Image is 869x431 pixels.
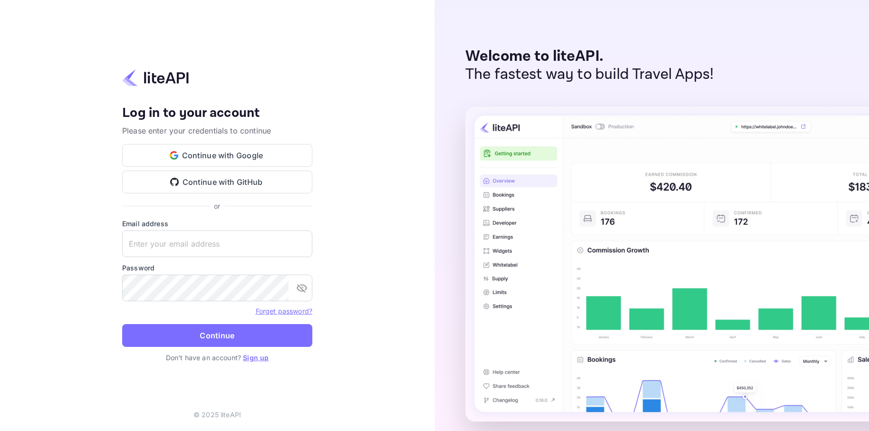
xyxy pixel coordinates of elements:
a: Forget password? [256,307,312,315]
button: toggle password visibility [292,278,311,297]
h4: Log in to your account [122,105,312,122]
button: Continue with GitHub [122,171,312,193]
p: or [214,201,220,211]
p: Please enter your credentials to continue [122,125,312,136]
label: Password [122,263,312,273]
label: Email address [122,219,312,229]
a: Sign up [243,354,269,362]
input: Enter your email address [122,230,312,257]
img: liteapi [122,68,189,87]
p: The fastest way to build Travel Apps! [465,66,714,84]
button: Continue [122,324,312,347]
p: © 2025 liteAPI [193,410,241,420]
p: Don't have an account? [122,353,312,363]
p: Welcome to liteAPI. [465,48,714,66]
a: Forget password? [256,306,312,316]
button: Continue with Google [122,144,312,167]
